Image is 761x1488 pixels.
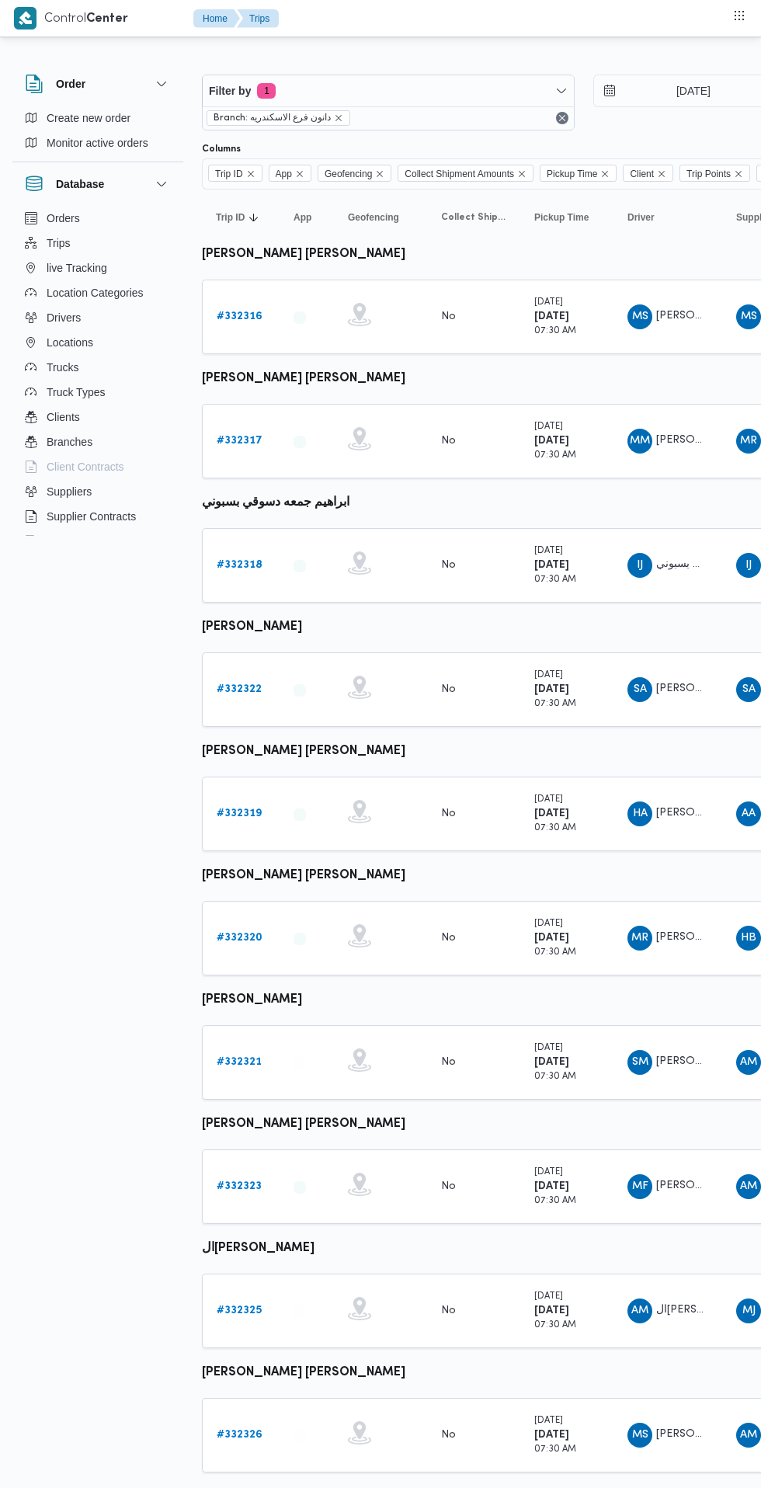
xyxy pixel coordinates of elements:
[342,205,419,230] button: Geofencing
[534,684,569,694] b: [DATE]
[19,256,177,280] button: live Tracking
[534,1445,576,1454] small: 07:30 AM
[534,575,576,584] small: 07:30 AM
[741,926,756,951] span: HB
[193,9,240,28] button: Home
[627,429,652,454] div: Muhammad Mbrok Muhammad Abadalaatai
[441,558,456,572] div: No
[47,482,92,501] span: Suppliers
[534,671,563,680] small: [DATE]
[202,1367,405,1378] b: [PERSON_NAME] [PERSON_NAME]
[47,457,124,476] span: Client Contracts
[736,429,761,454] div: Muhammad Radha Ibrahem Said Ahmad Ali
[217,560,262,570] b: # 332318
[56,75,85,93] h3: Order
[325,165,372,183] span: Geofencing
[740,1174,757,1199] span: AM
[217,933,262,943] b: # 332320
[248,211,260,224] svg: Sorted in descending order
[86,13,128,25] b: Center
[217,432,262,450] a: #332317
[19,231,177,256] button: Trips
[600,169,610,179] button: Remove Pickup Time from selection in this group
[47,333,93,352] span: Locations
[534,795,563,804] small: [DATE]
[47,383,105,402] span: Truck Types
[19,529,177,554] button: Devices
[202,621,302,633] b: [PERSON_NAME]
[217,1426,262,1445] a: #332326
[47,134,148,152] span: Monitor active orders
[736,1423,761,1448] div: Ahmad Muhammad Abadalaatai Aataallah Nasar Allah
[630,165,654,183] span: Client
[534,422,563,431] small: [DATE]
[441,211,506,224] span: Collect Shipment Amounts
[534,824,576,833] small: 07:30 AM
[740,429,757,454] span: MR
[627,1174,652,1199] div: Muhammad Fhmai Farj Abadalftah
[19,330,177,355] button: Locations
[736,1050,761,1075] div: Ahmad Muhammad Wsal Alshrqaoi
[742,677,756,702] span: SA
[637,553,643,578] span: IJ
[441,1304,456,1318] div: No
[237,9,279,28] button: Trips
[632,1423,648,1448] span: MS
[534,1073,576,1081] small: 07:30 AM
[534,436,569,446] b: [DATE]
[534,948,576,957] small: 07:30 AM
[334,113,343,123] button: remove selected entity
[217,808,262,819] b: # 332319
[47,109,130,127] span: Create new order
[216,211,245,224] span: Trip ID; Sorted in descending order
[736,1299,761,1323] div: Muhammad Jmuaah Dsaoqai Bsaioni
[745,553,752,578] span: IJ
[627,1299,652,1323] div: Alsaid Muhadi Alsaid Aladoi Saad
[547,165,597,183] span: Pickup Time
[294,211,311,224] span: App
[217,1177,262,1196] a: #332323
[630,429,650,454] span: MM
[269,165,311,182] span: App
[656,1056,745,1066] span: [PERSON_NAME]
[19,355,177,380] button: Trucks
[217,1305,262,1316] b: # 332325
[19,305,177,330] button: Drivers
[276,165,292,183] span: App
[19,380,177,405] button: Truck Types
[534,211,589,224] span: Pickup Time
[534,933,569,943] b: [DATE]
[534,1044,563,1052] small: [DATE]
[217,1181,262,1191] b: # 332323
[534,327,576,335] small: 07:30 AM
[348,211,399,224] span: Geofencing
[19,479,177,504] button: Suppliers
[47,283,144,302] span: Location Categories
[214,111,331,125] span: Branch: دانون فرع الاسكندريه
[47,308,81,327] span: Drivers
[623,165,673,182] span: Client
[534,311,569,322] b: [DATE]
[656,683,745,694] span: [PERSON_NAME]
[217,1302,262,1320] a: #332325
[217,805,262,823] a: #332319
[534,920,563,928] small: [DATE]
[534,1430,569,1440] b: [DATE]
[736,1174,761,1199] div: Ahmad Muhammad Wsal Alshrqaoi
[202,373,405,384] b: [PERSON_NAME] [PERSON_NAME]
[246,169,255,179] button: Remove Trip ID from selection in this group
[217,680,262,699] a: #332322
[202,249,405,260] b: [PERSON_NAME] [PERSON_NAME]
[217,556,262,575] a: #332318
[740,1050,757,1075] span: AM
[209,82,251,100] span: Filter by
[202,746,405,757] b: [PERSON_NAME] [PERSON_NAME]
[202,497,349,509] b: ابراهيم جمعه دسوقي بسبوني
[441,931,456,945] div: No
[47,433,92,451] span: Branches
[534,808,569,819] b: [DATE]
[534,451,576,460] small: 07:30 AM
[47,358,78,377] span: Trucks
[202,1243,314,1254] b: ال[PERSON_NAME]
[215,165,243,183] span: Trip ID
